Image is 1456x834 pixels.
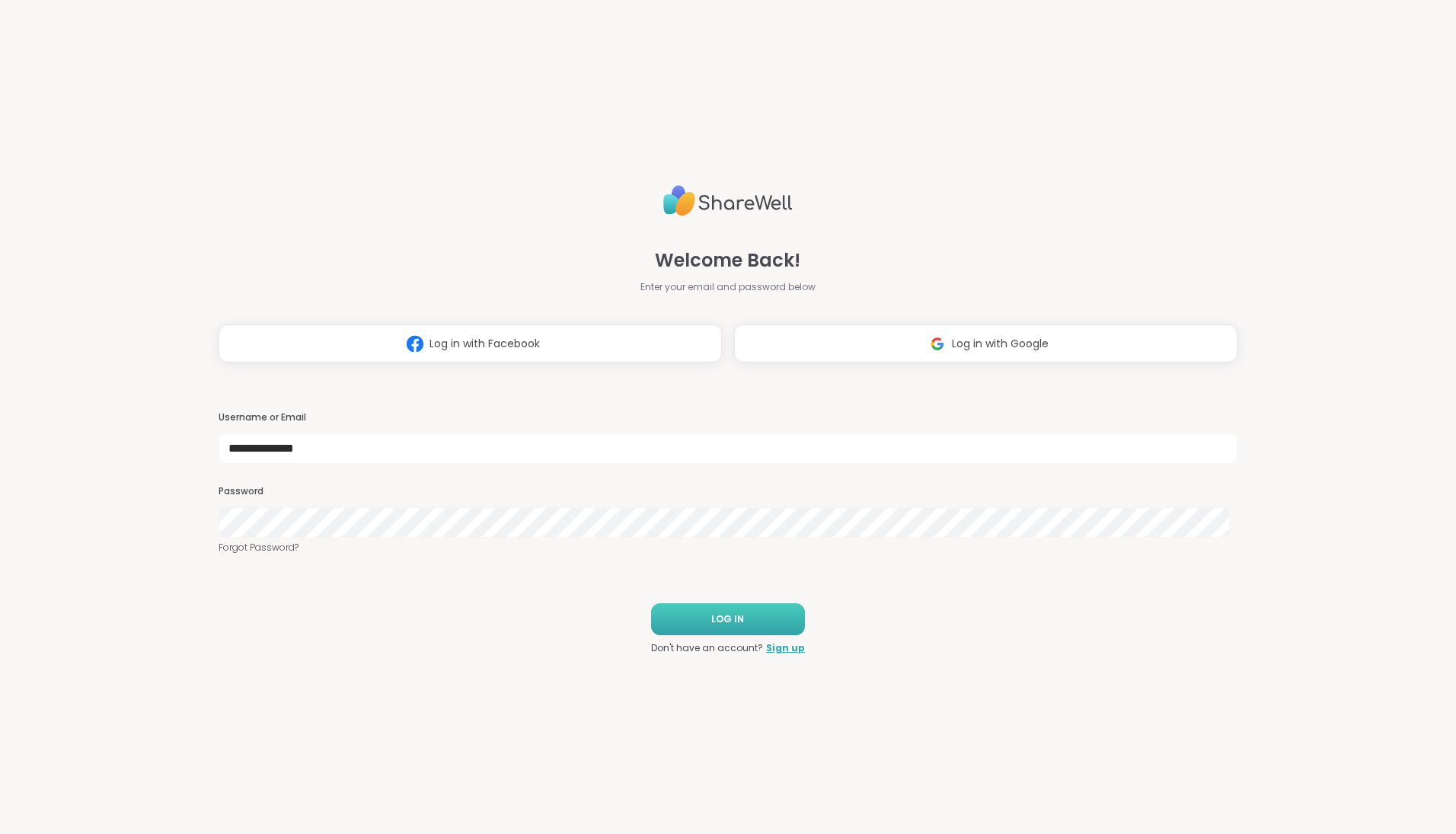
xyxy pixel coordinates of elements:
img: ShareWell Logo [663,179,793,222]
a: Sign up [766,641,805,655]
button: Log in with Facebook [219,324,722,363]
h3: Username or Email [219,411,1237,424]
span: Log in with Google [952,336,1049,352]
img: ShareWell Logomark [923,330,952,358]
a: Forgot Password? [219,541,1237,554]
button: LOG IN [651,603,805,635]
button: Log in with Google [734,324,1237,363]
span: Don't have an account? [651,641,763,655]
span: Welcome Back! [655,247,800,274]
h3: Password [219,485,1237,498]
span: LOG IN [711,612,744,626]
span: Log in with Facebook [429,336,540,352]
img: ShareWell Logomark [401,330,429,358]
span: Enter your email and password below [640,280,816,294]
